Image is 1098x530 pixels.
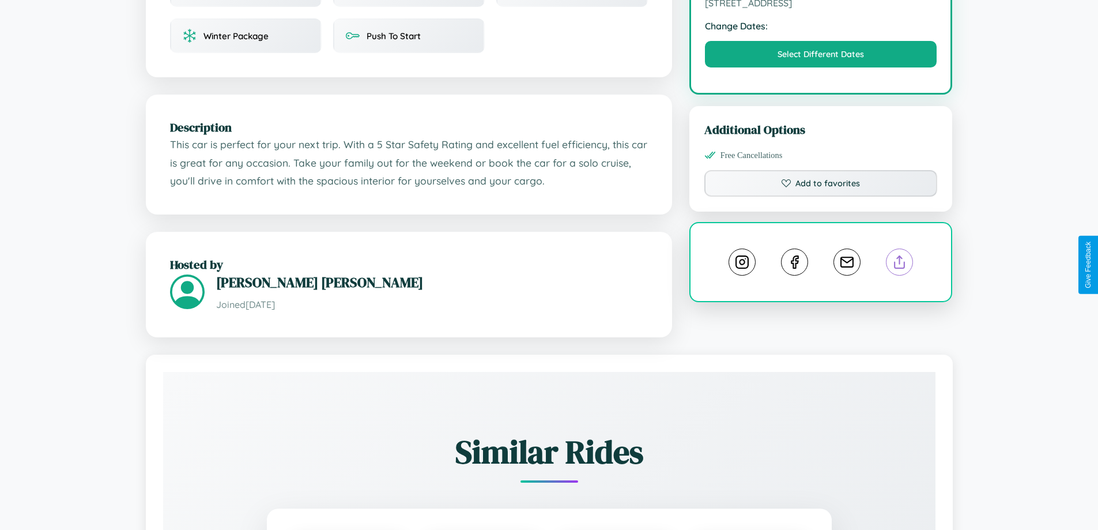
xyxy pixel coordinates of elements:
h2: Description [170,119,648,136]
p: This car is perfect for your next trip. With a 5 Star Safety Rating and excellent fuel efficiency... [170,136,648,190]
p: Joined [DATE] [216,296,648,313]
button: Add to favorites [704,170,938,197]
strong: Change Dates: [705,20,937,32]
span: Winter Package [203,31,269,42]
span: Free Cancellations [720,151,783,160]
h2: Similar Rides [203,430,895,474]
button: Select Different Dates [705,41,937,67]
h3: [PERSON_NAME] [PERSON_NAME] [216,273,648,292]
h2: Hosted by [170,256,648,273]
h3: Additional Options [704,121,938,138]
div: Give Feedback [1084,242,1092,288]
span: Push To Start [367,31,421,42]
